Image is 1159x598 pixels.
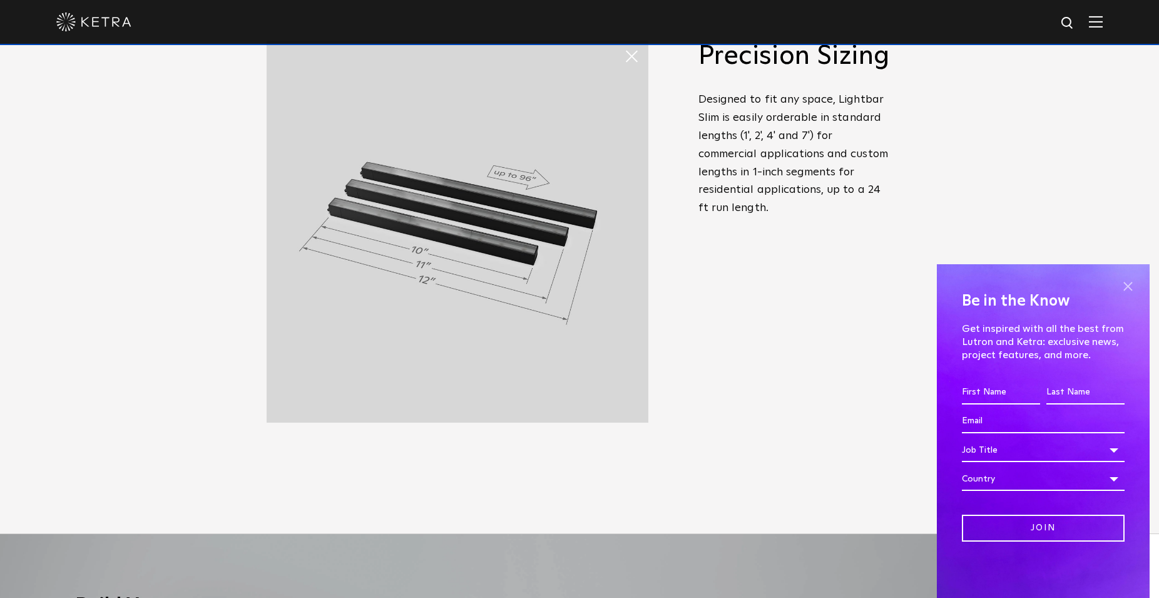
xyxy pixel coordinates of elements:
img: search icon [1060,16,1076,31]
img: ketra-logo-2019-white [56,13,131,31]
h4: Be in the Know [962,289,1125,313]
input: Email [962,410,1125,433]
p: Designed to fit any space, Lightbar Slim is easily orderable in standard lengths (1', 2', 4' and ... [698,91,892,217]
p: Get inspired with all the best from Lutron and Ketra: exclusive news, project features, and more. [962,322,1125,361]
div: Job Title [962,438,1125,462]
h2: Precision Sizing [698,41,892,72]
input: Last Name [1046,381,1125,405]
input: First Name [962,381,1040,405]
div: Country [962,467,1125,491]
img: Hamburger%20Nav.svg [1089,16,1103,28]
img: L30_Custom_Length_Black-2 [267,41,648,423]
input: Join [962,515,1125,542]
